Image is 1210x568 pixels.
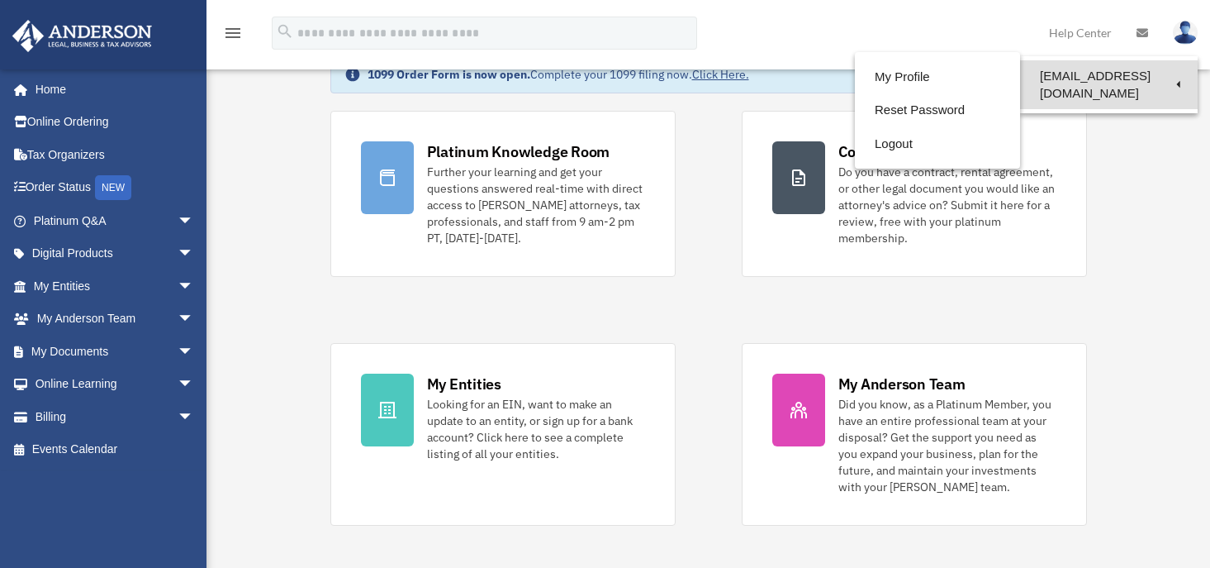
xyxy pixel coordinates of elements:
[223,23,243,43] i: menu
[12,433,219,466] a: Events Calendar
[330,111,676,277] a: Platinum Knowledge Room Further your learning and get your questions answered real-time with dire...
[12,204,219,237] a: Platinum Q&Aarrow_drop_down
[855,60,1020,94] a: My Profile
[12,368,219,401] a: Online Learningarrow_drop_down
[178,237,211,271] span: arrow_drop_down
[838,374,966,394] div: My Anderson Team
[427,374,501,394] div: My Entities
[12,335,219,368] a: My Documentsarrow_drop_down
[427,141,610,162] div: Platinum Knowledge Room
[1020,60,1198,109] a: [EMAIL_ADDRESS][DOMAIN_NAME]
[223,29,243,43] a: menu
[12,73,211,106] a: Home
[12,106,219,139] a: Online Ordering
[12,400,219,433] a: Billingarrow_drop_down
[12,138,219,171] a: Tax Organizers
[178,270,211,303] span: arrow_drop_down
[330,343,676,526] a: My Entities Looking for an EIN, want to make an update to an entity, or sign up for a bank accoun...
[368,66,749,83] div: Complete your 1099 filing now.
[12,303,219,336] a: My Anderson Teamarrow_drop_down
[7,20,157,52] img: Anderson Advisors Platinum Portal
[855,93,1020,127] a: Reset Password
[12,237,219,270] a: Digital Productsarrow_drop_down
[742,111,1087,277] a: Contract Reviews Do you have a contract, rental agreement, or other legal document you would like...
[178,204,211,238] span: arrow_drop_down
[427,164,645,246] div: Further your learning and get your questions answered real-time with direct access to [PERSON_NAM...
[1173,21,1198,45] img: User Pic
[838,396,1056,495] div: Did you know, as a Platinum Member, you have an entire professional team at your disposal? Get th...
[12,270,219,303] a: My Entitiesarrow_drop_down
[692,67,749,82] a: Click Here.
[178,368,211,402] span: arrow_drop_down
[276,22,294,41] i: search
[838,164,1056,246] div: Do you have a contract, rental agreement, or other legal document you would like an attorney's ad...
[427,396,645,462] div: Looking for an EIN, want to make an update to an entity, or sign up for a bank account? Click her...
[838,141,956,162] div: Contract Reviews
[742,343,1087,526] a: My Anderson Team Did you know, as a Platinum Member, you have an entire professional team at your...
[178,303,211,337] span: arrow_drop_down
[178,335,211,369] span: arrow_drop_down
[368,67,530,82] strong: 1099 Order Form is now open.
[855,127,1020,161] a: Logout
[178,400,211,434] span: arrow_drop_down
[12,171,219,205] a: Order StatusNEW
[95,175,131,200] div: NEW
